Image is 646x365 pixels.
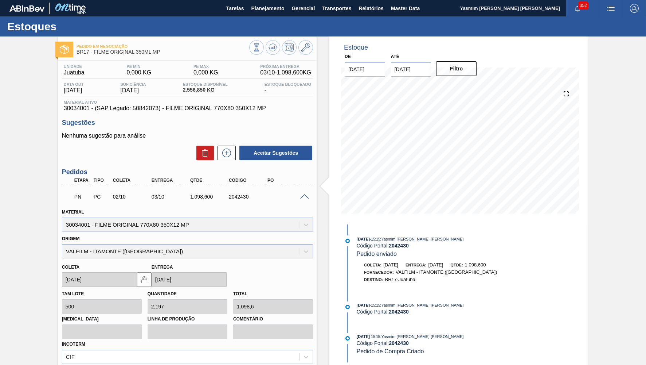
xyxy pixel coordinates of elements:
label: Origem [62,236,80,241]
span: - 15:15 [370,335,380,339]
div: 02/10/2025 [111,194,154,200]
span: Pedido de Compra Criado [357,348,424,354]
div: Nova sugestão [214,146,236,160]
div: 03/10/2025 [150,194,193,200]
span: : Yasmim [PERSON_NAME] [PERSON_NAME] [380,303,463,307]
span: : Yasmim [PERSON_NAME] [PERSON_NAME] [380,334,463,339]
div: Código Portal: [357,243,530,249]
label: Comentário [233,314,313,324]
label: Quantidade [148,291,177,296]
label: Linha de Produção [148,314,227,324]
input: dd/mm/yyyy [345,62,385,77]
p: PN [74,194,90,200]
img: TNhmsLtSVTkK8tSr43FrP2fwEKptu5GPRR3wAAAABJRU5ErkJggg== [9,5,44,12]
span: 2.556,850 KG [183,87,228,93]
label: Total [233,291,247,296]
span: Suficiência [121,82,146,87]
span: Relatórios [359,4,383,13]
img: locked [140,275,149,284]
label: Até [391,54,399,59]
span: 0,000 KG [193,69,218,76]
span: [DATE] [428,262,443,268]
span: [DATE] [357,334,370,339]
div: Aceitar Sugestões [236,145,313,161]
label: Coleta [62,265,79,270]
span: Master Data [391,4,420,13]
img: atual [345,305,350,309]
label: [MEDICAL_DATA] [62,314,142,324]
span: Pedido em Negociação [77,44,249,49]
span: - 15:15 [370,237,380,241]
span: Entrega: [406,263,426,267]
span: [DATE] [383,262,398,268]
span: VALFILM - ITAMONTE ([GEOGRAPHIC_DATA]) [396,269,497,275]
button: Programar Estoque [282,40,297,55]
button: Notificações [566,3,589,14]
span: - 15:15 [370,303,380,307]
label: Material [62,210,84,215]
label: De [345,54,351,59]
span: [DATE] [64,87,84,94]
img: Ícone [60,45,69,54]
span: Data out [64,82,84,87]
span: 1.098,600 [465,262,486,268]
span: Juatuba [64,69,85,76]
strong: 2042430 [389,309,409,315]
span: 0,000 KG [127,69,152,76]
strong: 2042430 [389,243,409,249]
div: Excluir Sugestões [193,146,214,160]
span: [DATE] [357,303,370,307]
span: Tarefas [226,4,244,13]
span: [DATE] [357,237,370,241]
span: Próxima Entrega [260,64,311,69]
span: Planejamento [251,4,284,13]
div: Código [227,178,270,183]
input: dd/mm/yyyy [152,272,227,287]
span: BR17 - FILME ORIGINAL 350ML MP [77,49,249,55]
div: CIF [66,354,75,360]
div: Etapa [73,178,92,183]
img: atual [345,336,350,341]
label: Tam lote [62,291,84,296]
div: Código Portal: [357,309,530,315]
span: Qtde: [450,263,463,267]
div: Qtde [188,178,231,183]
div: Entrega [150,178,193,183]
span: Estoque Bloqueado [265,82,311,87]
span: 352 [578,1,588,9]
h3: Pedidos [62,168,313,176]
span: 03/10 - 1.098,600 KG [260,69,311,76]
input: dd/mm/yyyy [62,272,137,287]
div: Estoque [344,44,368,51]
button: locked [137,272,152,287]
span: PE MIN [127,64,152,69]
span: : Yasmim [PERSON_NAME] [PERSON_NAME] [380,237,463,241]
div: Código Portal: [357,340,530,346]
button: Visão Geral dos Estoques [249,40,264,55]
img: Logout [630,4,639,13]
div: Pedido de Compra [92,194,111,200]
button: Ir ao Master Data / Geral [298,40,313,55]
span: Gerencial [292,4,315,13]
h1: Estoques [7,22,137,31]
label: Incoterm [62,342,85,347]
span: Fornecedor: [364,270,394,274]
span: 30034001 - (SAP Legado: 50842073) - FILME ORIGINAL 770X80 350X12 MP [64,105,311,112]
div: - [263,82,313,94]
span: BR17-Juatuba [385,277,415,282]
input: dd/mm/yyyy [391,62,431,77]
button: Atualizar Gráfico [266,40,280,55]
div: PO [266,178,309,183]
div: 2042430 [227,194,270,200]
p: Nenhuma sugestão para análise [62,132,313,139]
span: Pedido enviado [357,251,397,257]
span: Transportes [322,4,351,13]
span: Destino: [364,277,383,282]
span: PE MAX [193,64,218,69]
div: Coleta [111,178,154,183]
h3: Sugestões [62,119,313,127]
span: Material ativo [64,100,311,104]
span: [DATE] [121,87,146,94]
img: userActions [607,4,615,13]
label: Entrega [152,265,173,270]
